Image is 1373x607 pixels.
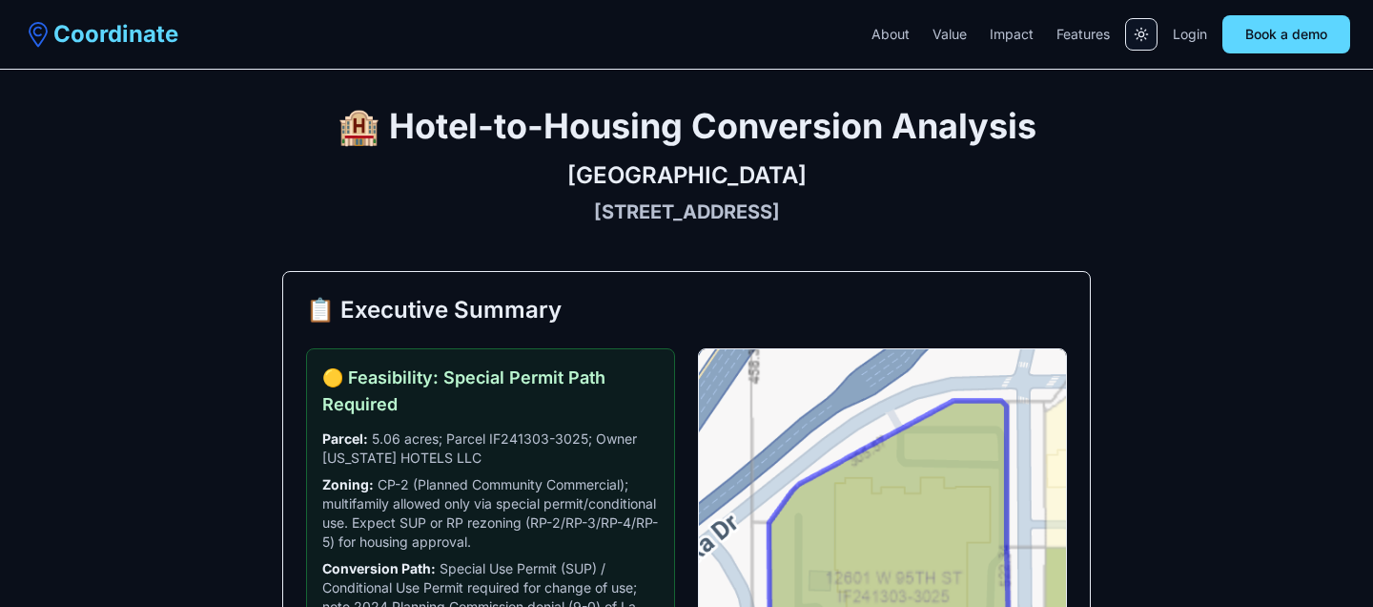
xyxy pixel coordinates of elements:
[322,560,436,576] strong: Conversion Path :
[1222,15,1350,53] button: Book a demo
[932,25,967,44] a: Value
[322,430,368,447] strong: Parcel :
[1125,18,1158,51] button: Switch to light mode
[871,25,910,44] a: About
[322,365,659,418] h3: 🟡 Feasibility: Special Permit Path Required
[1056,25,1110,44] a: Features
[23,19,178,50] a: Coordinate
[1173,25,1207,44] a: Login
[282,199,1091,225] h3: [STREET_ADDRESS]
[322,429,659,468] span: 5.06 acres; Parcel IF241303-3025; Owner [US_STATE] HOTELS LLC
[282,160,1091,191] h2: [GEOGRAPHIC_DATA]
[322,475,659,552] span: CP-2 (Planned Community Commercial); multifamily allowed only via special permit/conditional use....
[306,295,1067,325] h2: 📋 Executive Summary
[23,19,53,50] img: Coordinate
[53,19,178,50] span: Coordinate
[990,25,1034,44] a: Impact
[322,476,374,492] strong: Zoning :
[282,107,1091,145] h1: 🏨 Hotel-to-Housing Conversion Analysis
